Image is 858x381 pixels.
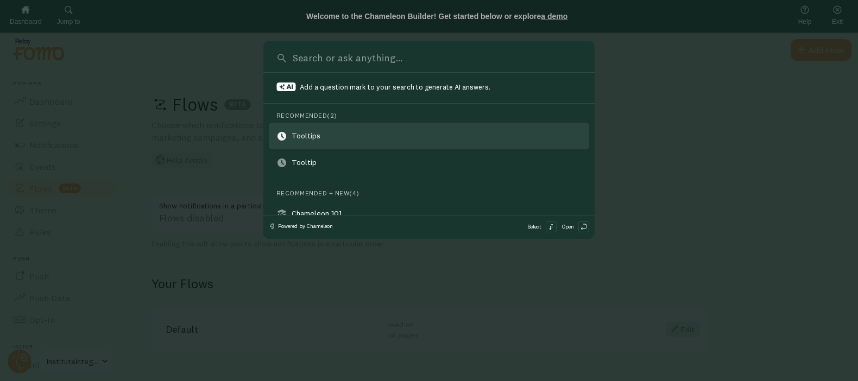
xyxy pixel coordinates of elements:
[292,208,354,219] div: Chameleon 101
[269,123,589,149] a: Tooltips
[269,223,333,230] a: Powered by Chameleon
[290,51,582,65] input: Search or ask anything…
[278,223,333,230] span: Powered by Chameleon
[292,130,332,141] div: Tooltips
[292,157,329,168] div: Tooltip
[292,157,329,168] div: Recommended based on: For you, this page is trending 📈 (s=2), This page has many views over the l...
[562,221,574,233] span: Open
[269,200,589,227] a: Chameleon 101
[292,130,332,142] div: Recommended based on: For you, this page is trending 📈 (s=2.67), This page has many views over th...
[276,189,359,198] div: Recommended + New ( 4 )
[269,149,589,176] a: Tooltip
[527,221,541,233] span: Select
[276,111,337,120] div: Recommended ( 2 )
[300,82,490,91] span: Add a question mark to your search to generate AI answers.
